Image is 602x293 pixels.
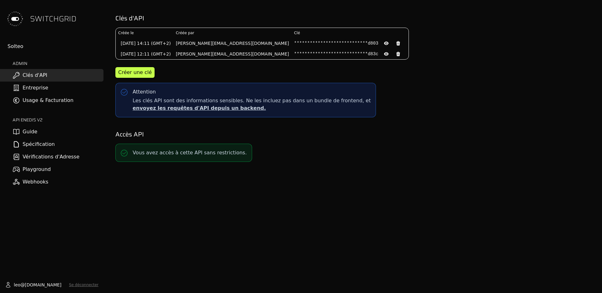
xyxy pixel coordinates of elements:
h2: Accès API [115,130,593,139]
div: Solteo [8,43,103,50]
p: envoyez les requêtes d'API depuis un backend. [133,104,371,112]
button: Se déconnecter [69,282,98,287]
td: [DATE] 14:11 (GMT+2) [116,38,173,49]
span: SWITCHGRID [30,14,77,24]
h2: Clés d'API [115,14,593,23]
span: Les clés API sont des informations sensibles. Ne les incluez pas dans un bundle de frontend, et [133,97,371,112]
td: [PERSON_NAME][EMAIL_ADDRESS][DOMAIN_NAME] [173,38,292,49]
th: Créée le [116,28,173,38]
div: Attention [133,88,156,96]
h2: ADMIN [13,60,103,67]
div: Créer une clé [118,69,152,76]
th: Créée par [173,28,292,38]
p: Vous avez accès à cette API sans restrictions. [133,149,247,157]
th: Clé [292,28,409,38]
span: leo [14,282,20,288]
td: [DATE] 12:11 (GMT+2) [116,49,173,59]
img: Switchgrid Logo [5,9,25,29]
h2: API ENEDIS v2 [13,117,103,123]
span: @ [20,282,25,288]
td: [PERSON_NAME][EMAIL_ADDRESS][DOMAIN_NAME] [173,49,292,59]
span: [DOMAIN_NAME] [25,282,61,288]
button: Créer une clé [115,67,155,78]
